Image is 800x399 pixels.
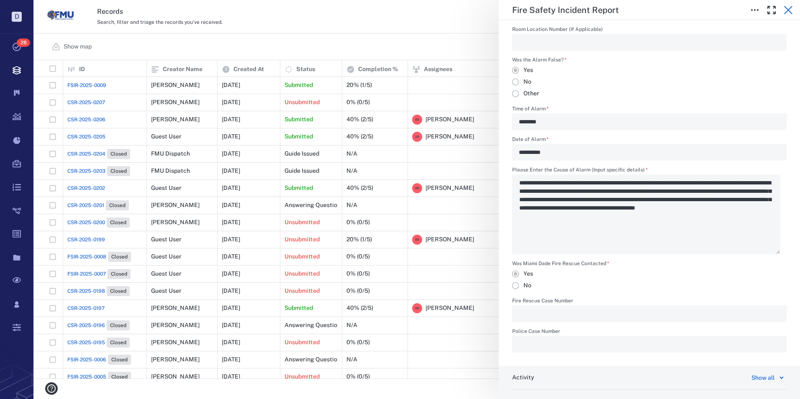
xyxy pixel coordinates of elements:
[780,2,797,18] button: Close
[512,336,787,353] div: Police Case Number
[523,66,533,74] span: Yes
[512,329,787,336] label: Police Case Number
[512,305,787,322] div: Fire Rescue Case Number
[512,113,787,130] div: Time of Alarm
[12,12,22,22] p: D
[512,373,534,382] h6: Activity
[512,298,787,305] label: Fire Rescue Case Number
[512,5,619,15] h5: Fire Safety Incident Report
[512,261,609,268] label: Was Miami Dade Fire Rescue Contacted
[512,144,787,161] div: Date of Alarm
[512,27,787,34] label: Room Location Number (If Applicable)
[512,137,787,144] label: Date of Alarm
[17,38,30,47] span: 28
[19,6,36,13] span: Help
[512,57,567,64] label: Was the Alarm False?
[523,270,533,278] span: Yes
[763,2,780,18] button: Toggle Fullscreen
[523,78,531,86] span: No
[523,90,539,98] span: Other
[523,281,531,290] span: No
[7,7,267,14] body: Rich Text Area. Press ALT-0 for help.
[512,106,787,113] label: Time of Alarm
[751,373,774,383] div: Show all
[512,34,787,51] div: Room Location Number (If Applicable)
[512,167,787,174] label: Please Enter the Cause of Alarm (Input specific details)
[746,2,763,18] button: Toggle to Edit Boxes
